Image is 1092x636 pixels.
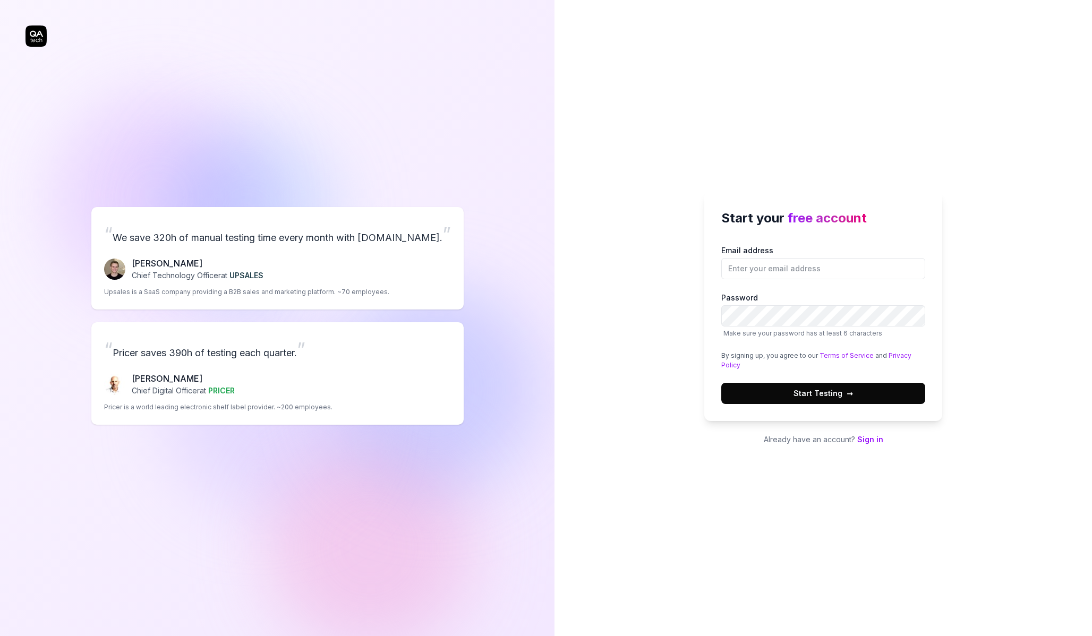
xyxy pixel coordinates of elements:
[229,271,263,280] span: UPSALES
[857,435,883,444] a: Sign in
[721,351,911,369] a: Privacy Policy
[297,338,305,361] span: ”
[132,372,235,385] p: [PERSON_NAME]
[794,388,853,399] span: Start Testing
[208,386,235,395] span: PRICER
[847,388,853,399] span: →
[704,434,942,445] p: Already have an account?
[104,220,451,248] p: We save 320h of manual testing time every month with [DOMAIN_NAME].
[788,210,867,226] span: free account
[104,338,113,361] span: “
[721,258,925,279] input: Email address
[104,402,332,412] p: Pricer is a world leading electronic shelf label provider. ~200 employees.
[104,222,113,246] span: “
[820,351,874,359] a: Terms of Service
[132,270,263,281] p: Chief Technology Officer at
[104,335,451,364] p: Pricer saves 390h of testing each quarter.
[721,209,925,228] h2: Start your
[104,374,125,395] img: Chris Chalkitis
[91,322,464,425] a: “Pricer saves 390h of testing each quarter.”Chris Chalkitis[PERSON_NAME]Chief Digital Officerat P...
[721,351,925,370] div: By signing up, you agree to our and
[721,305,925,326] input: PasswordMake sure your password has at least 6 characters
[442,222,451,246] span: ”
[723,329,882,337] span: Make sure your password has at least 6 characters
[104,259,125,280] img: Fredrik Seidl
[91,207,464,310] a: “We save 320h of manual testing time every month with [DOMAIN_NAME].”Fredrik Seidl[PERSON_NAME]Ch...
[132,257,263,270] p: [PERSON_NAME]
[721,383,925,404] button: Start Testing→
[104,287,389,297] p: Upsales is a SaaS company providing a B2B sales and marketing platform. ~70 employees.
[132,385,235,396] p: Chief Digital Officer at
[721,292,925,338] label: Password
[721,245,925,279] label: Email address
